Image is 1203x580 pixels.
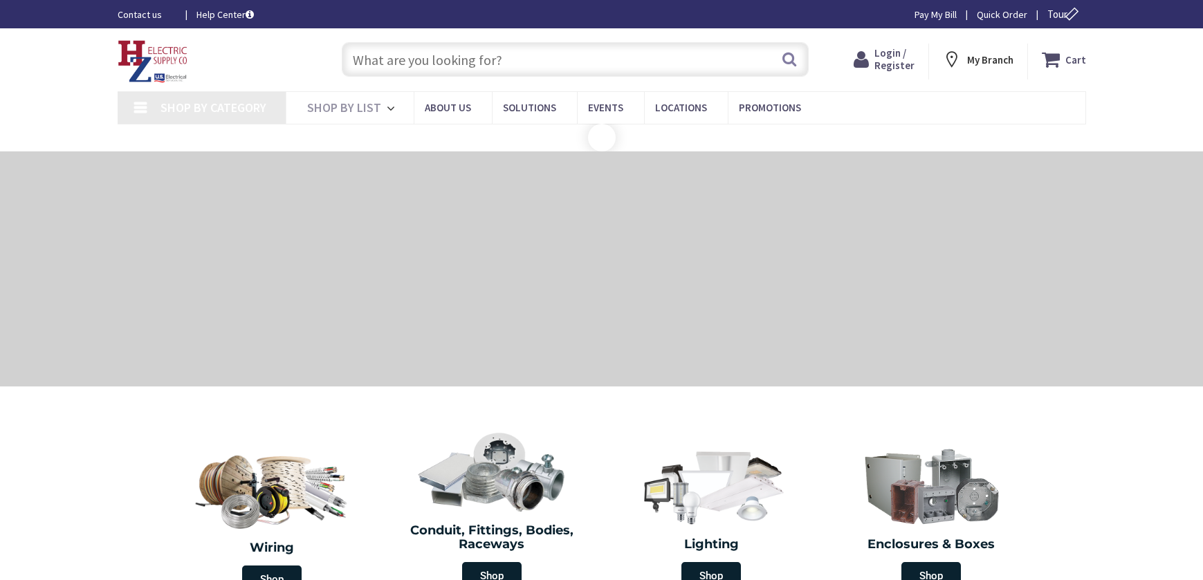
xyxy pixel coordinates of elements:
[1042,47,1086,72] a: Cart
[160,100,266,115] span: Shop By Category
[118,40,188,83] img: HZ Electric Supply
[854,47,915,72] a: Login / Register
[169,541,376,555] h2: Wiring
[655,101,707,114] span: Locations
[503,101,556,114] span: Solutions
[967,53,1013,66] strong: My Branch
[915,8,957,21] a: Pay My Bill
[118,8,174,21] a: Contact us
[196,8,254,21] a: Help Center
[1065,47,1086,72] strong: Cart
[977,8,1027,21] a: Quick Order
[612,538,811,552] h2: Lighting
[874,46,915,72] span: Login / Register
[942,47,1013,72] div: My Branch
[1047,8,1083,21] span: Tour
[588,101,623,114] span: Events
[392,524,591,552] h2: Conduit, Fittings, Bodies, Raceways
[307,100,381,115] span: Shop By List
[739,101,801,114] span: Promotions
[342,42,809,77] input: What are you looking for?
[832,538,1031,552] h2: Enclosures & Boxes
[425,101,471,114] span: About Us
